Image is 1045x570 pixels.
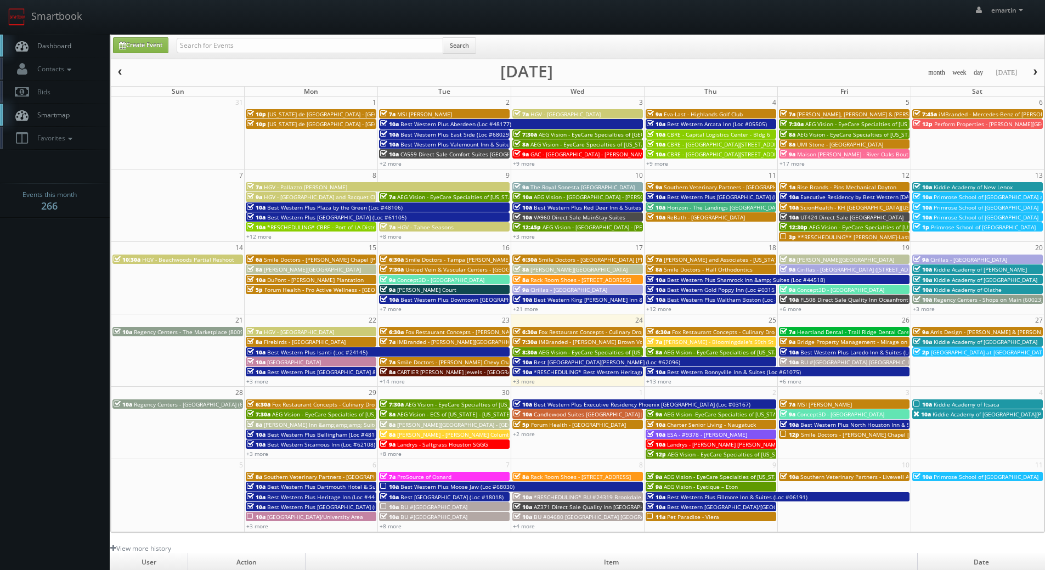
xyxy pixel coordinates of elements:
span: AEG Vision - EyeCare Specialties of [GEOGRAPHIC_DATA][US_STATE] - [GEOGRAPHIC_DATA] [539,131,773,138]
span: 6:30a [647,328,670,336]
span: 8a [247,473,262,481]
span: Best [GEOGRAPHIC_DATA][PERSON_NAME] (Loc #62096) [534,358,680,366]
span: 1a [780,183,795,191]
span: 10a [114,400,132,408]
span: 2p [913,348,929,356]
span: 10a [247,204,266,211]
span: DuPont - [PERSON_NAME] Plantation [267,276,364,284]
span: CA559 Direct Sale Comfort Suites [GEOGRAPHIC_DATA] [400,150,544,158]
span: Rack Room Shoes - [STREET_ADDRESS] [530,276,631,284]
span: 7a [380,338,396,346]
a: +2 more [380,160,402,167]
span: [PERSON_NAME][GEOGRAPHIC_DATA] [797,256,894,263]
span: 9a [647,110,662,118]
span: [PERSON_NAME][GEOGRAPHIC_DATA] [530,266,628,273]
span: ReBath - [GEOGRAPHIC_DATA] [667,213,745,221]
span: Best Western Arcata Inn (Loc #05505) [667,120,767,128]
span: 10a [247,368,266,376]
span: 9a [513,286,529,294]
span: Executive Residency by Best Western [DATE] (Loc #44764) [800,193,953,201]
span: Best Western Plus North Houston Inn & Suites (Loc #44475) [800,421,959,428]
span: Best Western Plus Red Deer Inn & Suites (Loc #61062) [534,204,677,211]
span: 7a [780,400,795,408]
span: 10a [513,296,532,303]
span: Best Western Plus Bellingham (Loc #48188) [267,431,383,438]
span: [PERSON_NAME][GEOGRAPHIC_DATA] - [GEOGRAPHIC_DATA] [397,421,553,428]
span: 8a [513,140,529,148]
span: Kiddie Academy of [PERSON_NAME] [934,266,1027,273]
span: 10a [647,131,665,138]
span: HGV - Pallazzo [PERSON_NAME] [264,183,347,191]
span: 7a [247,183,262,191]
span: 10a [780,193,799,201]
span: 10a [647,150,665,158]
span: 8a [247,421,262,428]
span: 6:30a [380,256,404,263]
span: 9a [380,276,396,284]
span: Bids [32,87,50,97]
a: +13 more [646,377,671,385]
span: Eva-Last - Highlands Golf Club [664,110,743,118]
span: 10a [913,400,932,408]
span: 10a [913,204,932,211]
span: Forum Health - Pro Active Wellness - [GEOGRAPHIC_DATA] [264,286,416,294]
span: Maison [PERSON_NAME] - River Oaks Boutique Second Shoot [797,150,958,158]
span: HGV - Beachwoods Partial Reshoot [142,256,234,263]
span: [PERSON_NAME], [PERSON_NAME] & [PERSON_NAME], LLC - [GEOGRAPHIC_DATA] [797,110,1008,118]
span: 8a [780,256,795,263]
span: AEG Vision - EyeCare Specialties of [US_STATE] – Southwest Orlando Eye Care [272,410,476,418]
span: 7:30a [380,266,404,273]
span: 10a [247,213,266,221]
span: Best Western Plus [GEOGRAPHIC_DATA] (Loc #64008) [667,193,806,201]
span: United Vein & Vascular Centers - [GEOGRAPHIC_DATA] [405,266,546,273]
span: Fox Restaurant Concepts - Culinary Dropout - [GEOGRAPHIC_DATA] [672,328,845,336]
span: [PERSON_NAME] and Associates - [US_STATE][GEOGRAPHIC_DATA] [664,256,836,263]
span: 8a [513,276,529,284]
span: [PERSON_NAME] - [PERSON_NAME] Columbus Circle [397,431,533,438]
a: +7 more [380,305,402,313]
span: HGV - [GEOGRAPHIC_DATA] [264,328,334,336]
span: Smile Doctors - Tampa [PERSON_NAME] [PERSON_NAME] Orthodontics [405,256,591,263]
span: 7:30a [513,131,537,138]
span: Dashboard [32,41,71,50]
span: 10a [247,431,266,438]
span: 9a [913,256,929,263]
span: 10a [913,276,932,284]
span: Best Western Plus Valemount Inn & Suites (Loc #62120) [400,140,548,148]
span: 10a [913,183,932,191]
span: 3p [780,233,796,241]
span: AEG Vision - EyeCare Specialties of [US_STATE] – Cascade Family Eye Care [809,223,1003,231]
span: HGV - Tahoe Seasons [397,223,454,231]
button: week [948,66,970,80]
span: UMI Stone - [GEOGRAPHIC_DATA] [797,140,883,148]
span: 8:30a [513,348,537,356]
span: Smile Doctors - Hall Orthodontics [664,266,753,273]
button: month [924,66,949,80]
span: 10a [513,368,532,376]
span: 10a [913,213,932,221]
span: Smile Doctors - [PERSON_NAME] Chapel [PERSON_NAME] Orthodontic [264,256,447,263]
span: Smile Doctors - [PERSON_NAME] Chevy Chase [397,358,517,366]
span: Primrose School of [GEOGRAPHIC_DATA] [931,223,1036,231]
span: Best Western Sicamous Inn (Loc #62108) [267,441,375,448]
span: AEG Vision - [GEOGRAPHIC_DATA] - [PERSON_NAME] Cypress [543,223,699,231]
span: 9a [913,328,929,336]
span: AEG Vision - ECS of [US_STATE] - [US_STATE] Valley Family Eye Care [397,410,572,418]
span: 7a [513,110,529,118]
span: Best Western Plus Plaza by the Green (Loc #48106) [267,204,403,211]
input: Search for Events [177,38,443,53]
span: 10a [247,348,266,356]
span: 12:30p [780,223,807,231]
a: +17 more [779,160,805,167]
span: 6a [247,256,262,263]
span: Regency Centers - The Marketplace (80099) [134,328,248,336]
span: CBRE - [GEOGRAPHIC_DATA][STREET_ADDRESS][GEOGRAPHIC_DATA] [667,140,843,148]
a: +21 more [513,305,538,313]
span: 7a [380,223,396,231]
span: AEG Vision - EyeCare Specialties of [US_STATE] - A1A Family EyeCare [539,348,718,356]
span: AEG Vision - [GEOGRAPHIC_DATA] - [PERSON_NAME][GEOGRAPHIC_DATA] [534,193,722,201]
span: 10a [647,193,665,201]
span: Primrose School of [GEOGRAPHIC_DATA] [934,213,1038,221]
span: Horizon - The Landings [GEOGRAPHIC_DATA] [667,204,783,211]
span: 8a [647,348,662,356]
